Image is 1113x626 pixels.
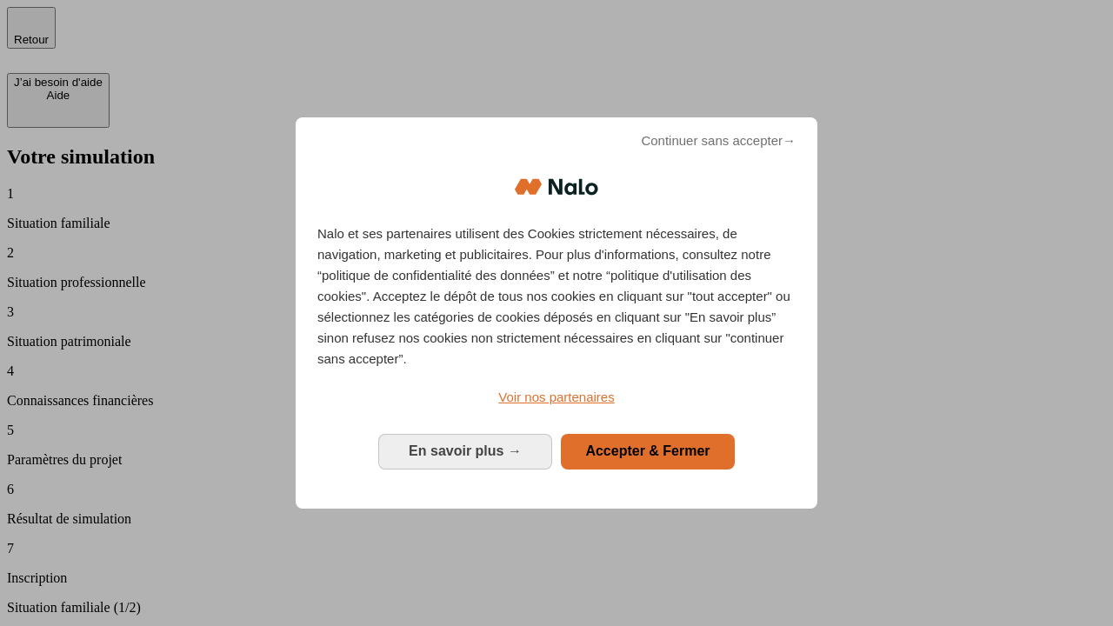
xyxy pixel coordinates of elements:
[296,117,817,508] div: Bienvenue chez Nalo Gestion du consentement
[317,387,796,408] a: Voir nos partenaires
[409,443,522,458] span: En savoir plus →
[498,390,614,404] span: Voir nos partenaires
[641,130,796,151] span: Continuer sans accepter→
[378,434,552,469] button: En savoir plus: Configurer vos consentements
[561,434,735,469] button: Accepter & Fermer: Accepter notre traitement des données et fermer
[317,223,796,370] p: Nalo et ses partenaires utilisent des Cookies strictement nécessaires, de navigation, marketing e...
[515,161,598,213] img: Logo
[585,443,710,458] span: Accepter & Fermer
